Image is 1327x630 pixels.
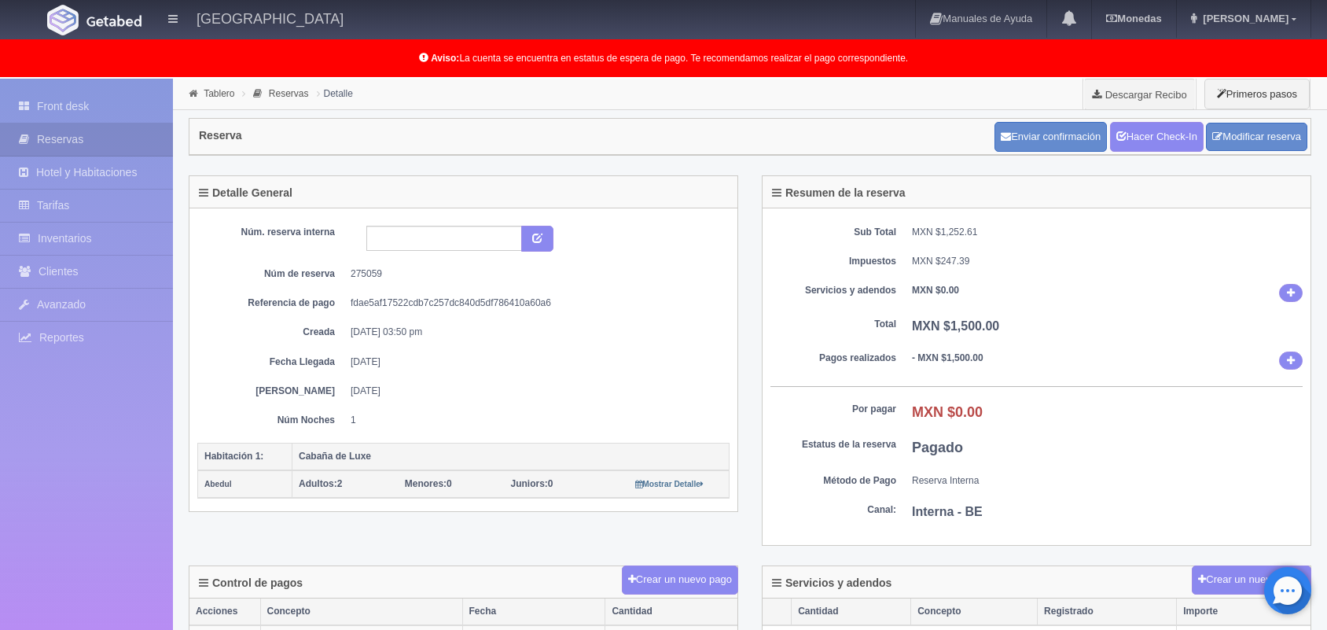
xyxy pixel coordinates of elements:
h4: Servicios y adendos [772,577,891,589]
dd: [DATE] [351,356,718,369]
a: Hacer Check-In [1110,122,1204,152]
dt: Canal: [770,503,896,517]
dt: Núm de reserva [209,267,335,281]
b: Pagado [912,440,963,455]
span: 0 [511,478,553,489]
b: - MXN $1,500.00 [912,352,983,363]
th: Fecha [462,599,605,625]
b: Interna - BE [912,505,983,518]
dd: MXN $247.39 [912,255,1303,268]
span: 2 [299,478,342,489]
th: Importe [1177,599,1310,625]
small: Abedul [204,480,232,488]
dd: [DATE] [351,385,718,398]
img: Getabed [47,5,79,35]
dt: Impuestos [770,255,896,268]
dt: Creada [209,326,335,339]
span: [PERSON_NAME] [1199,13,1288,24]
h4: Reserva [199,130,242,142]
b: Aviso: [431,53,459,64]
dt: Pagos realizados [770,352,896,365]
button: Crear un nuevo pago [622,566,738,595]
dt: Fecha Llegada [209,356,335,369]
dt: Método de Pago [770,474,896,488]
a: Tablero [204,88,234,99]
dd: fdae5af17522cdb7c257dc840d5df786410a60a6 [351,297,718,310]
dt: Sub Total [770,226,896,239]
b: MXN $1,500.00 [912,319,999,333]
th: Cantidad [605,599,737,625]
b: MXN $0.00 [912,285,959,296]
th: Concepto [260,599,462,625]
dd: Reserva Interna [912,474,1303,488]
dd: 1 [351,414,718,427]
h4: Control de pagos [199,577,303,589]
h4: Resumen de la reserva [772,187,906,199]
dt: Servicios y adendos [770,284,896,297]
img: Getabed [86,15,142,27]
th: Acciones [189,599,260,625]
th: Registrado [1038,599,1177,625]
small: Mostrar Detalle [635,480,704,488]
a: Reservas [269,88,309,99]
dt: Referencia de pago [209,297,335,310]
dd: [DATE] 03:50 pm [351,326,718,339]
a: Mostrar Detalle [635,478,704,489]
b: MXN $0.00 [912,404,983,420]
dd: 275059 [351,267,718,281]
strong: Juniors: [511,478,548,489]
b: Monedas [1106,13,1161,24]
h4: Detalle General [199,187,292,199]
dt: [PERSON_NAME] [209,385,335,398]
a: Modificar reserva [1206,123,1307,152]
dt: Por pagar [770,403,896,416]
strong: Menores: [405,478,447,489]
th: Cabaña de Luxe [292,443,730,470]
dd: MXN $1,252.61 [912,226,1303,239]
button: Crear un nuevo cargo [1192,566,1311,595]
dt: Total [770,318,896,331]
strong: Adultos: [299,478,337,489]
button: Enviar confirmación [994,122,1107,152]
th: Cantidad [792,599,911,625]
dt: Estatus de la reserva [770,438,896,451]
a: Descargar Recibo [1083,79,1196,110]
h4: [GEOGRAPHIC_DATA] [197,8,344,28]
dt: Núm Noches [209,414,335,427]
li: Detalle [313,86,357,101]
span: 0 [405,478,452,489]
b: Habitación 1: [204,451,263,462]
dt: Núm. reserva interna [209,226,335,239]
button: Primeros pasos [1204,79,1310,109]
th: Concepto [911,599,1038,625]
